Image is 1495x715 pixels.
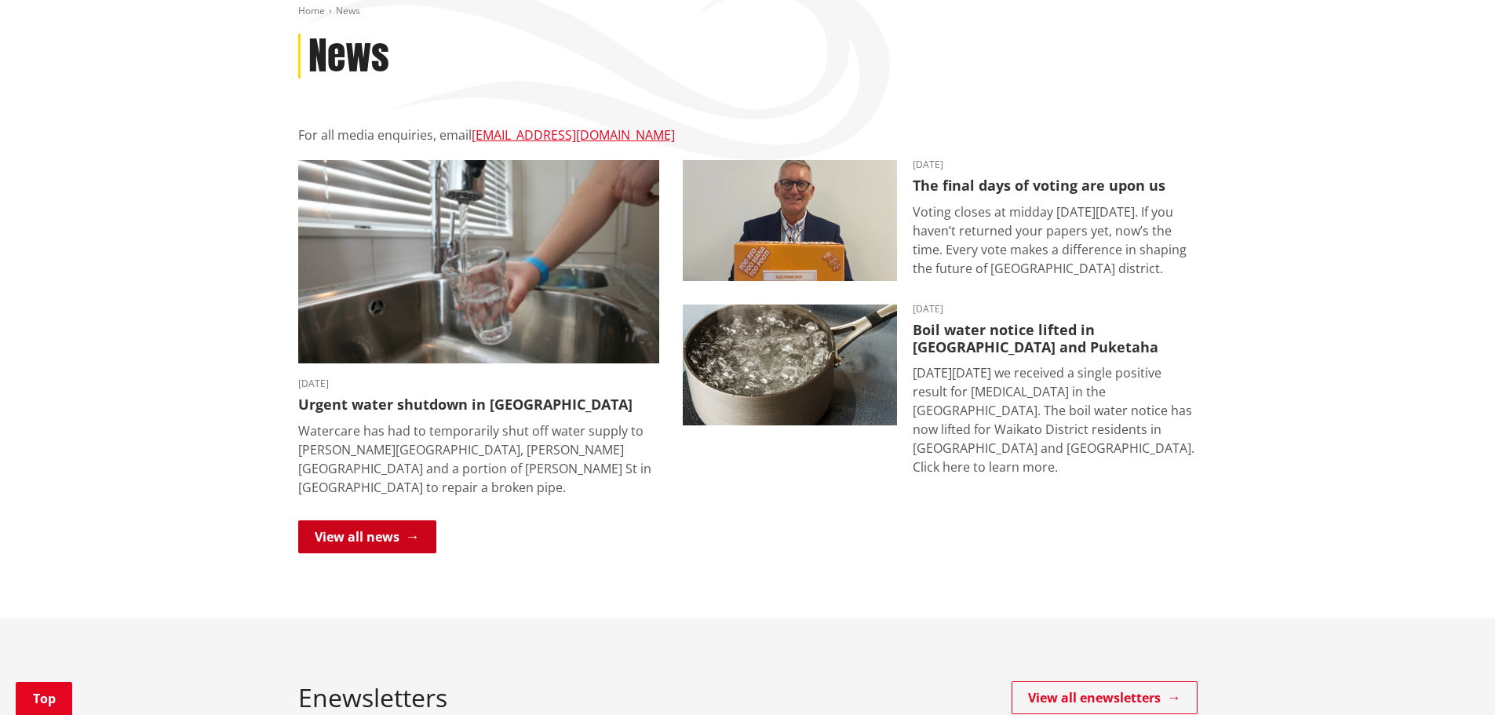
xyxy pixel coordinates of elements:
time: [DATE] [913,305,1198,314]
a: View all enewsletters [1012,681,1198,714]
img: Craig Hobbs editorial elections [683,160,897,281]
h3: Urgent water shutdown in [GEOGRAPHIC_DATA] [298,396,659,414]
img: boil water notice [683,305,897,425]
time: [DATE] [913,160,1198,170]
time: [DATE] [298,379,659,389]
a: [DATE] The final days of voting are upon us Voting closes at midday [DATE][DATE]. If you haven’t ... [683,160,1198,281]
a: [DATE] Urgent water shutdown in [GEOGRAPHIC_DATA] Watercare has had to temporarily shut off water... [298,160,659,496]
h3: Boil water notice lifted in [GEOGRAPHIC_DATA] and Puketaha [913,322,1198,356]
nav: breadcrumb [298,5,1198,18]
a: View all news [298,520,436,553]
a: boil water notice gordonton puketaha [DATE] Boil water notice lifted in [GEOGRAPHIC_DATA] and Puk... [683,305,1198,476]
p: Watercare has had to temporarily shut off water supply to [PERSON_NAME][GEOGRAPHIC_DATA], [PERSON... [298,421,659,497]
a: [EMAIL_ADDRESS][DOMAIN_NAME] [472,126,675,144]
h3: The final days of voting are upon us [913,177,1198,195]
p: Voting closes at midday [DATE][DATE]. If you haven’t returned your papers yet, now’s the time. Ev... [913,202,1198,278]
img: water image [298,160,659,363]
p: [DATE][DATE] we received a single positive result for [MEDICAL_DATA] in the [GEOGRAPHIC_DATA]. Th... [913,363,1198,476]
h2: Enewsletters [298,683,447,713]
iframe: Messenger Launcher [1423,649,1479,706]
span: News [336,4,360,17]
p: For all media enquiries, email [298,126,1198,144]
h1: News [308,34,389,79]
a: Top [16,682,72,715]
a: Home [298,4,325,17]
